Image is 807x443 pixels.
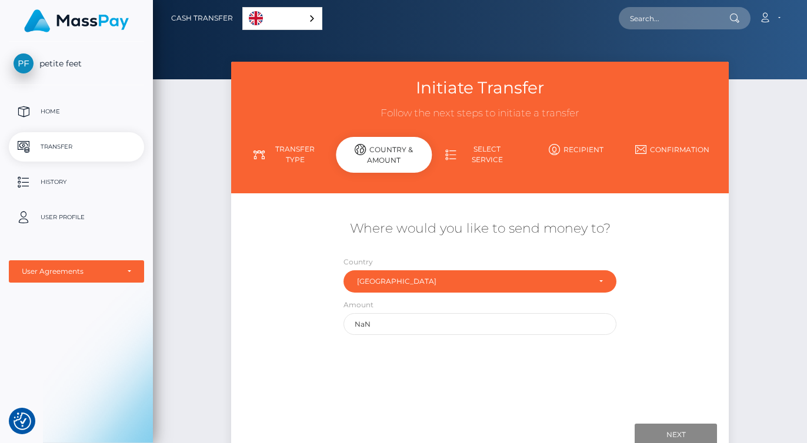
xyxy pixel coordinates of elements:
[9,167,144,197] a: History
[624,139,720,160] a: Confirmation
[240,106,721,120] h3: Follow the next steps to initiate a transfer
[14,412,31,430] button: Consent Preferences
[336,137,432,173] div: Country & Amount
[14,138,139,156] p: Transfer
[243,8,322,29] a: English
[14,412,31,430] img: Revisit consent button
[24,9,129,32] img: MassPay
[22,267,118,276] div: User Agreements
[240,139,336,170] a: Transfer Type
[9,132,144,162] a: Transfer
[14,103,139,120] p: Home
[528,139,624,160] a: Recipient
[242,7,322,30] aside: Language selected: English
[619,7,729,29] input: Search...
[344,270,616,293] button: South Africa
[344,300,374,310] label: Amount
[14,209,139,226] p: User Profile
[344,257,373,267] label: Country
[344,313,616,335] input: Amount to send in undefined (Maximum: undefined)
[9,97,144,126] a: Home
[240,76,721,99] h3: Initiate Transfer
[357,277,589,286] div: [GEOGRAPHIC_DATA]
[9,260,144,283] button: User Agreements
[242,7,322,30] div: Language
[171,6,233,31] a: Cash Transfer
[432,139,528,170] a: Select Service
[9,203,144,232] a: User Profile
[9,58,144,69] span: petite feet
[240,220,721,238] h5: Where would you like to send money to?
[14,173,139,191] p: History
